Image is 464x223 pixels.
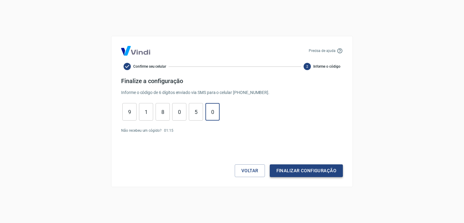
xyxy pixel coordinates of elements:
p: Precisa de ajuda [309,48,336,53]
button: Finalizar configuração [270,164,343,177]
p: 01 : 15 [164,128,173,133]
button: Voltar [235,164,265,177]
span: Confirme seu celular [133,64,166,69]
p: Informe o código de 6 dígitos enviado via SMS para o celular [PHONE_NUMBER] . [121,89,343,96]
p: Não recebeu um cógido? [121,128,162,133]
img: Logo Vind [121,46,150,56]
h4: Finalize a configuração [121,77,343,85]
text: 2 [306,65,308,69]
span: Informe o código [313,64,340,69]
